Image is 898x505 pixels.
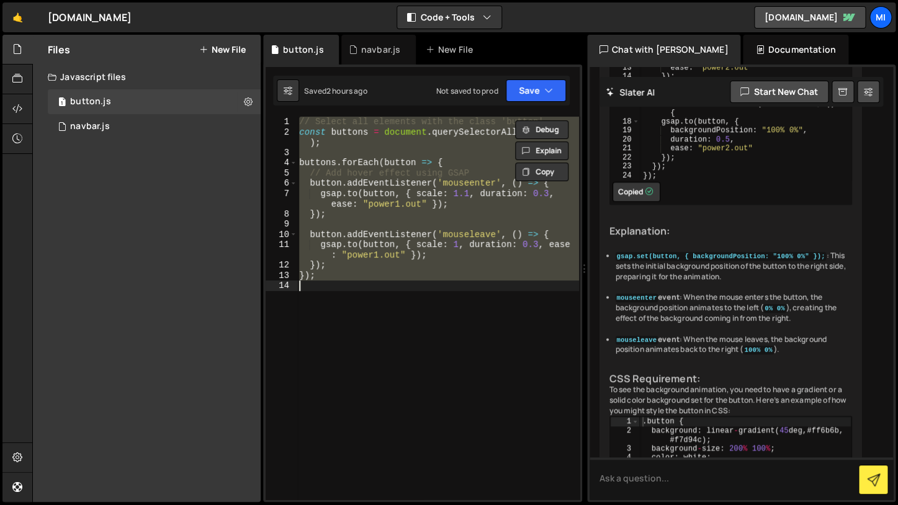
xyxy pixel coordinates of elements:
[397,6,501,29] button: Code + Tools
[611,144,639,153] div: 21
[304,86,367,96] div: Saved
[611,417,639,426] div: 1
[743,35,848,65] div: Documentation
[616,293,658,302] code: mouseenter
[266,168,297,179] div: 5
[611,444,639,454] div: 3
[2,2,33,32] a: 🤙
[70,121,109,132] div: navbar.js
[611,72,639,81] div: 14
[763,304,786,313] code: 0% 0%
[869,6,892,29] a: Mi
[616,334,680,344] strong: event
[611,426,639,444] div: 2
[266,260,297,270] div: 12
[436,86,498,96] div: Not saved to prod
[266,158,297,168] div: 4
[266,280,297,291] div: 14
[266,189,297,209] div: 7
[266,148,297,158] div: 3
[361,43,400,56] div: navbar.js
[611,153,639,162] div: 22
[611,453,639,462] div: 4
[266,209,297,220] div: 8
[611,162,639,171] div: 23
[616,334,853,355] li: : When the mouse leaves, the background position animates back to the right ( ).
[515,141,568,160] button: Explain
[730,81,828,103] button: Start new chat
[609,373,853,385] h3: CSS Requirement:
[611,126,639,135] div: 19
[506,79,566,102] button: Save
[606,86,655,98] h2: Slater AI
[754,6,866,29] a: [DOMAIN_NAME]
[48,114,261,139] div: 16328/46596.js
[515,120,568,139] button: Debug
[616,336,658,344] code: mouseleave
[33,65,261,89] div: Javascript files
[326,86,367,96] div: 2 hours ago
[426,43,478,56] div: New File
[266,178,297,189] div: 6
[266,117,297,127] div: 1
[48,10,132,25] div: [DOMAIN_NAME]
[283,43,323,56] div: button.js
[611,63,639,72] div: 13
[199,45,246,55] button: New File
[266,239,297,260] div: 11
[613,182,660,202] button: Copied
[611,135,639,144] div: 20
[48,43,70,56] h2: Files
[616,292,853,323] li: : When the mouse enters the button, the background position animates to the left ( ), creating th...
[611,99,639,117] div: 17
[616,292,680,302] strong: event
[515,163,568,181] button: Copy
[266,230,297,240] div: 10
[48,89,261,114] div: button.js
[743,346,773,354] code: 100% 0%
[611,171,639,180] div: 24
[587,35,741,65] div: Chat with [PERSON_NAME]
[616,252,827,261] code: gsap.set(button, { backgroundPosition: "100% 0%" });
[616,251,853,282] li: : This sets the initial background position of the button to the right side, preparing it for the...
[266,270,297,281] div: 13
[58,98,66,108] span: 1
[266,127,297,148] div: 2
[266,219,297,230] div: 9
[609,225,853,237] h3: Explanation:
[70,96,110,107] div: button.js
[611,117,639,126] div: 18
